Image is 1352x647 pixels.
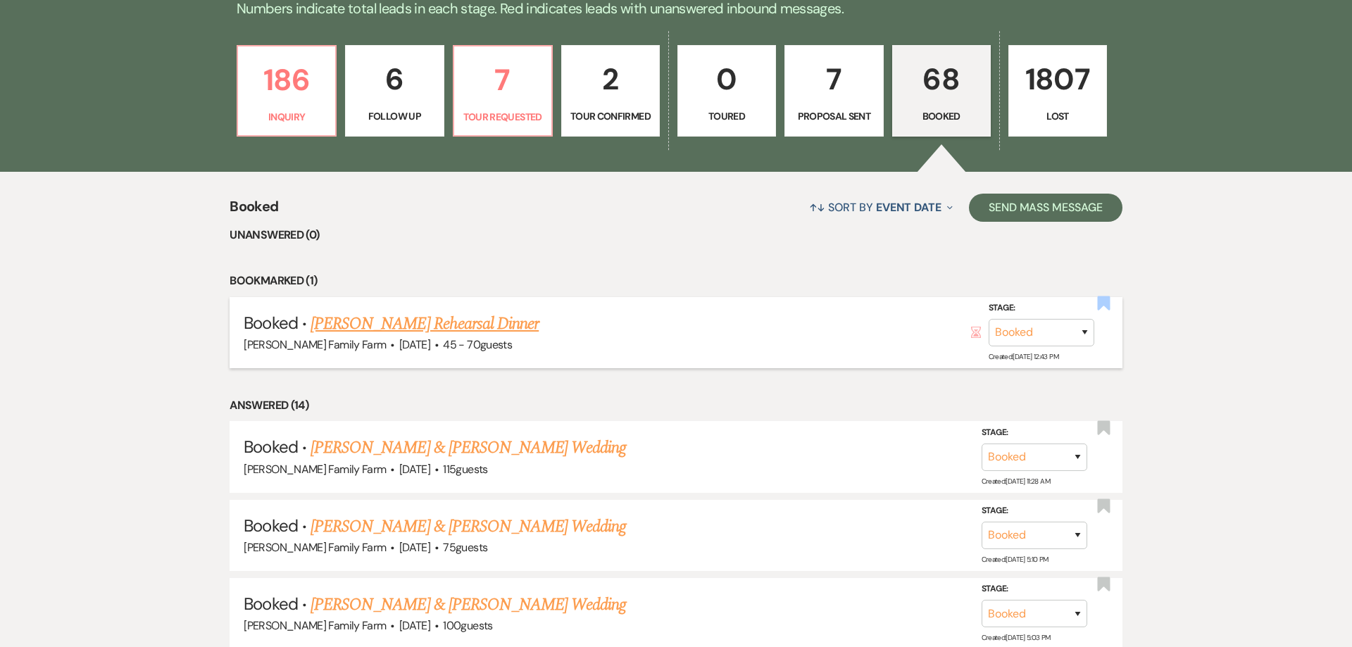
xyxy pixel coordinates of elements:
span: ↑↓ [809,200,826,215]
span: [PERSON_NAME] Family Farm [244,462,386,477]
span: [PERSON_NAME] Family Farm [244,337,386,352]
span: Created: [DATE] 5:10 PM [982,555,1049,564]
label: Stage: [989,301,1094,316]
span: Booked [230,196,278,226]
p: 6 [354,56,434,103]
button: Sort By Event Date [803,189,958,226]
span: [DATE] [399,337,430,352]
p: Follow Up [354,108,434,124]
p: 7 [463,56,543,103]
label: Stage: [982,503,1087,519]
li: Unanswered (0) [230,226,1122,244]
p: 0 [687,56,767,103]
span: Booked [244,515,297,536]
span: 100 guests [443,618,492,633]
p: Tour Requested [463,109,543,125]
span: 115 guests [443,462,487,477]
label: Stage: [982,582,1087,597]
span: [DATE] [399,540,430,555]
p: 7 [794,56,874,103]
p: Tour Confirmed [570,108,651,124]
li: Bookmarked (1) [230,272,1122,290]
p: Proposal Sent [794,108,874,124]
a: 186Inquiry [237,45,337,137]
span: 45 - 70 guests [443,337,512,352]
span: 75 guests [443,540,487,555]
p: 2 [570,56,651,103]
span: [DATE] [399,462,430,477]
a: [PERSON_NAME] & [PERSON_NAME] Wedding [311,592,626,617]
a: [PERSON_NAME] & [PERSON_NAME] Wedding [311,514,626,539]
p: 68 [901,56,982,103]
a: 1807Lost [1008,45,1107,137]
span: [PERSON_NAME] Family Farm [244,540,386,555]
p: Lost [1018,108,1098,124]
a: 68Booked [892,45,991,137]
p: Booked [901,108,982,124]
span: Booked [244,436,297,458]
p: 1807 [1018,56,1098,103]
li: Answered (14) [230,396,1122,415]
p: Inquiry [246,109,327,125]
span: [DATE] [399,618,430,633]
p: 186 [246,56,327,103]
span: Event Date [876,200,941,215]
span: Booked [244,312,297,334]
span: Created: [DATE] 12:43 PM [989,352,1058,361]
span: [PERSON_NAME] Family Farm [244,618,386,633]
a: [PERSON_NAME] & [PERSON_NAME] Wedding [311,435,626,460]
span: Created: [DATE] 11:28 AM [982,477,1050,486]
p: Toured [687,108,767,124]
button: Send Mass Message [969,194,1122,222]
span: Booked [244,593,297,615]
a: 7Proposal Sent [784,45,883,137]
a: 0Toured [677,45,776,137]
a: 2Tour Confirmed [561,45,660,137]
a: 7Tour Requested [453,45,553,137]
a: 6Follow Up [345,45,444,137]
a: [PERSON_NAME] Rehearsal Dinner [311,311,539,337]
label: Stage: [982,425,1087,441]
span: Created: [DATE] 5:03 PM [982,633,1051,642]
